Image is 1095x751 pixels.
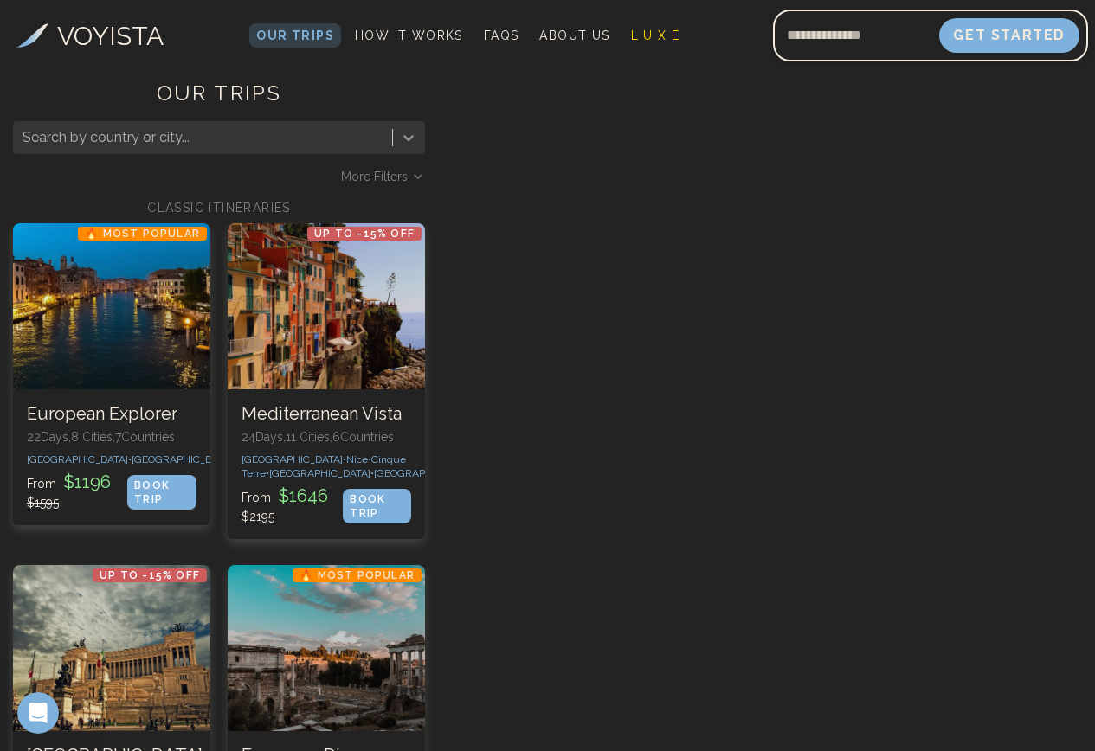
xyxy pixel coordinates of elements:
a: FAQs [477,23,526,48]
div: BOOK TRIP [127,475,196,510]
span: [GEOGRAPHIC_DATA] • [374,467,479,479]
span: $ 1595 [27,496,59,510]
h3: VOYISTA [57,16,164,55]
span: L U X E [631,29,680,42]
span: $ 1646 [274,485,332,506]
a: Our Trips [249,23,341,48]
a: Mediterranean VistaUp to -15% OFFMediterranean Vista24Days,11 Cities,6Countries[GEOGRAPHIC_DATA]•... [228,223,425,539]
h2: CLASSIC ITINERARIES [13,199,425,216]
a: How It Works [348,23,470,48]
h3: European Explorer [27,403,196,425]
a: About Us [532,23,616,48]
a: L U X E [624,23,687,48]
p: 22 Days, 8 Cities, 7 Countr ies [27,428,196,446]
p: Up to -15% OFF [93,568,207,582]
span: More Filters [341,168,408,185]
h3: Mediterranean Vista [242,403,411,425]
div: BOOK TRIP [343,489,411,523]
span: [GEOGRAPHIC_DATA] • [269,467,374,479]
span: $ 1196 [60,472,114,492]
p: 🔥 Most Popular [78,227,207,241]
span: How It Works [355,29,463,42]
img: Voyista Logo [16,23,48,48]
span: [GEOGRAPHIC_DATA] • [27,453,132,465]
p: 24 Days, 11 Cities, 6 Countr ies [242,428,411,446]
span: $ 2195 [242,510,274,523]
p: From [27,470,127,511]
input: Email address [773,15,939,56]
a: European Explorer🔥 Most PopularEuropean Explorer22Days,8 Cities,7Countries[GEOGRAPHIC_DATA]•[GEOG... [13,223,210,525]
p: 🔥 Most Popular [293,568,422,582]
span: [GEOGRAPHIC_DATA] • [242,453,346,465]
h1: OUR TRIPS [13,80,425,121]
span: [GEOGRAPHIC_DATA] • [132,453,236,465]
span: Our Trips [256,29,334,42]
button: Get Started [939,18,1079,53]
span: Nice • [346,453,371,465]
iframe: Intercom live chat [17,692,59,734]
span: FAQs [484,29,519,42]
p: From [242,484,343,525]
p: Up to -15% OFF [307,227,422,241]
span: About Us [539,29,609,42]
a: VOYISTA [16,16,164,55]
